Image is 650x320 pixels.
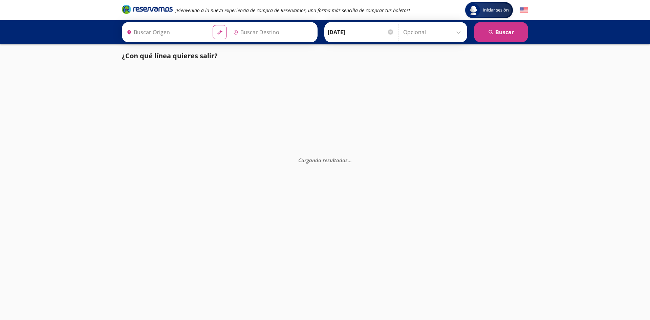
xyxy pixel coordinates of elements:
input: Buscar Origen [124,24,207,41]
a: Brand Logo [122,4,173,16]
button: Buscar [474,22,528,42]
input: Elegir Fecha [328,24,394,41]
button: English [520,6,528,15]
input: Opcional [403,24,464,41]
p: ¿Con qué línea quieres salir? [122,51,218,61]
em: Cargando resultados [298,156,352,163]
i: Brand Logo [122,4,173,14]
input: Buscar Destino [231,24,314,41]
span: . [348,156,349,163]
span: . [350,156,352,163]
span: Iniciar sesión [480,7,512,14]
span: . [349,156,350,163]
em: ¡Bienvenido a la nueva experiencia de compra de Reservamos, una forma más sencilla de comprar tus... [175,7,410,14]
